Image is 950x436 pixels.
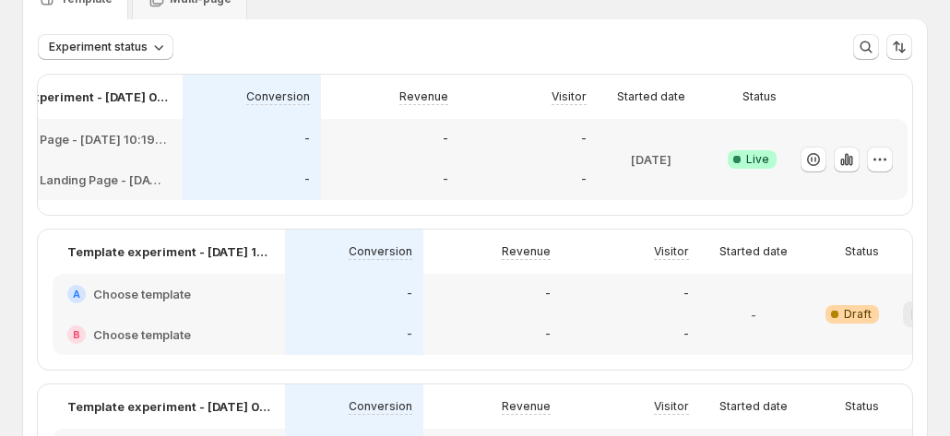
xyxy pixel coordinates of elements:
[407,327,412,342] p: -
[719,399,788,414] p: Started date
[631,150,671,169] p: [DATE]
[349,244,412,259] p: Conversion
[683,327,689,342] p: -
[683,287,689,301] p: -
[617,89,685,104] p: Started date
[38,34,173,60] button: Experiment status
[304,132,310,147] p: -
[73,289,80,300] h2: A
[349,399,412,414] p: Conversion
[407,287,412,301] p: -
[246,89,310,104] p: Conversion
[502,244,551,259] p: Revenue
[545,287,551,301] p: -
[502,399,551,414] p: Revenue
[654,399,689,414] p: Visitor
[886,34,912,60] button: Sort the results
[67,397,270,416] p: Template experiment - [DATE] 02:58:10
[67,242,270,261] p: Template experiment - [DATE] 16:44:41
[746,152,769,167] span: Live
[751,305,756,324] p: -
[845,244,879,259] p: Status
[545,327,551,342] p: -
[719,244,788,259] p: Started date
[844,307,872,322] span: Draft
[93,285,191,303] h2: Choose template
[73,329,80,340] h2: B
[742,89,777,104] p: Status
[581,172,587,187] p: -
[93,325,191,344] h2: Choose template
[552,89,587,104] p: Visitor
[581,132,587,147] p: -
[304,172,310,187] p: -
[399,89,448,104] p: Revenue
[845,399,879,414] p: Status
[443,132,448,147] p: -
[443,172,448,187] p: -
[49,40,148,54] span: Experiment status
[654,244,689,259] p: Visitor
